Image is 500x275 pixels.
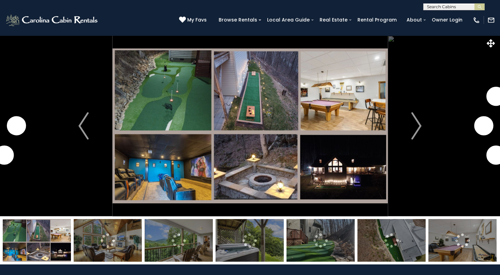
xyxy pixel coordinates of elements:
[354,15,400,25] a: Rental Program
[357,219,426,262] img: 168249001
[216,219,284,262] img: 166992502
[187,16,207,24] span: My Favs
[215,15,261,25] a: Browse Rentals
[179,16,208,24] a: My Favs
[428,15,466,25] a: Owner Login
[145,219,213,262] img: 166992510
[264,15,313,25] a: Local Area Guide
[387,35,445,216] button: Next
[487,16,495,24] img: mail-regular-white.png
[286,219,355,262] img: 168184961
[428,219,497,262] img: 166992489
[473,16,480,24] img: phone-regular-white.png
[316,15,351,25] a: Real Estate
[78,112,89,140] img: arrow
[411,112,422,140] img: arrow
[55,35,113,216] button: Previous
[74,219,142,262] img: 166992467
[5,13,100,27] img: White-1-2.png
[3,219,71,262] img: 168322864
[403,15,425,25] a: About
